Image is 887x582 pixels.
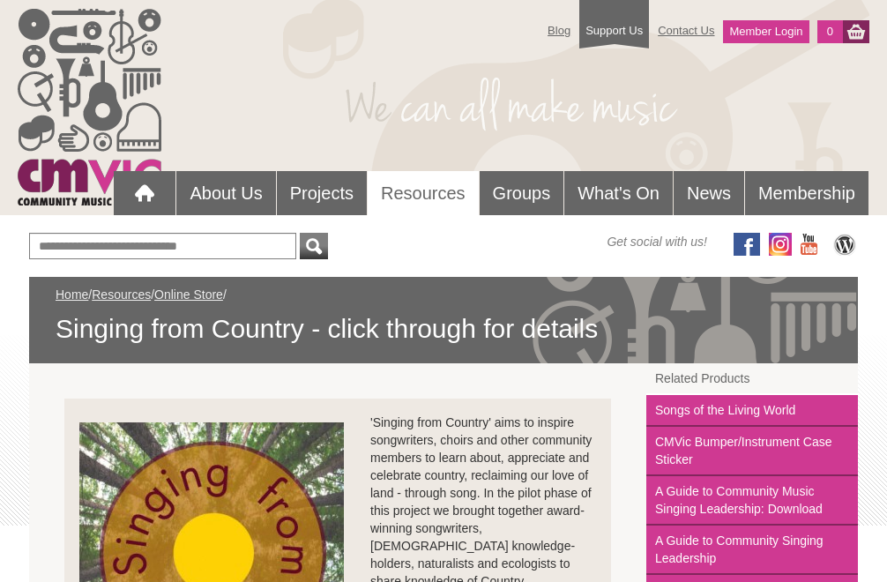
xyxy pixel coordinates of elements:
span: Get social with us! [607,233,707,250]
a: Resources [368,171,479,216]
a: A Guide to Community Music Singing Leadership: Download [646,476,858,526]
a: Resources [92,287,151,302]
a: 0 [817,20,843,43]
div: / / / [56,286,831,346]
a: Membership [745,171,868,215]
a: Contact Us [649,15,723,46]
a: Member Login [723,20,809,43]
a: Groups [480,171,564,215]
a: About Us [176,171,275,215]
a: Blog [539,15,579,46]
img: icon-instagram.png [769,233,792,256]
a: Home [56,287,88,302]
span: Singing from Country - click through for details [56,312,831,346]
a: A Guide to Community Singing Leadership [646,526,858,575]
a: CMVic Bumper/Instrument Case Sticker [646,427,858,476]
img: cmvic_logo.png [18,9,161,205]
a: Online Store [154,287,223,302]
a: Projects [277,171,367,215]
a: What's On [564,171,673,215]
a: News [674,171,744,215]
img: CMVic Blog [831,233,858,256]
a: Related Products [646,363,858,395]
a: Songs of the Living World [646,395,858,427]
